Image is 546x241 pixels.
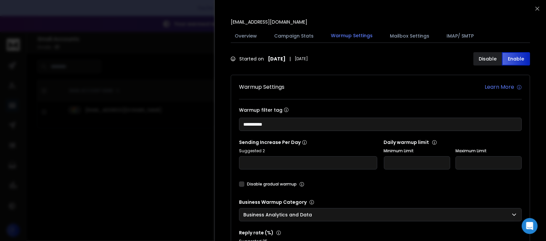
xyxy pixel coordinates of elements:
button: Campaign Stats [270,29,318,43]
span: | [289,56,291,62]
p: Business Analytics and Data [243,211,315,218]
strong: [DATE] [268,56,285,62]
p: Daily warmup limit [384,139,522,146]
p: Sending Increase Per Day [239,139,377,146]
button: IMAP/ SMTP [443,29,478,43]
button: Enable [502,52,530,65]
a: Learn More [485,83,522,91]
button: Disable [473,52,502,65]
p: [EMAIL_ADDRESS][DOMAIN_NAME] [231,19,307,25]
button: Mailbox Settings [386,29,433,43]
button: Overview [231,29,261,43]
p: Business Warmup Category [239,199,522,205]
div: Started on [231,56,308,62]
p: Suggested 2 [239,148,377,154]
span: [DATE] [295,56,308,61]
label: Warmup filter tag [239,107,522,112]
h1: Warmup Settings [239,83,284,91]
button: DisableEnable [473,52,530,65]
button: Warmup Settings [327,28,377,44]
label: Disable gradual warmup [247,181,297,187]
label: Minimum Limit [384,148,450,154]
p: Reply rate (%) [239,229,522,236]
label: Maximum Limit [455,148,522,154]
div: Open Intercom Messenger [522,218,538,234]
